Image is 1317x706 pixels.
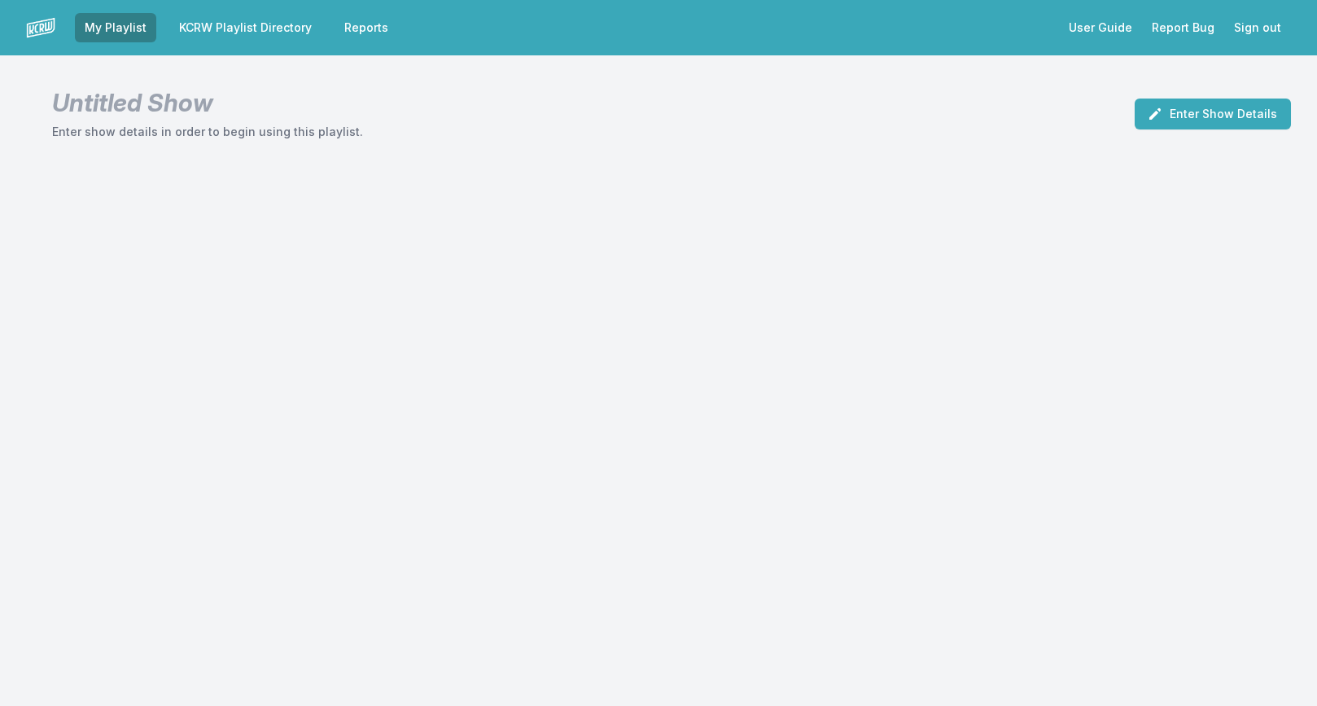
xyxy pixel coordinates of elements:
[1224,13,1291,42] button: Sign out
[52,88,363,117] h1: Untitled Show
[1059,13,1142,42] a: User Guide
[52,124,363,140] p: Enter show details in order to begin using this playlist.
[1135,99,1291,129] button: Enter Show Details
[26,13,55,42] img: logo-white-87cec1fa9cbef997252546196dc51331.png
[75,13,156,42] a: My Playlist
[1142,13,1224,42] a: Report Bug
[169,13,322,42] a: KCRW Playlist Directory
[335,13,398,42] a: Reports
